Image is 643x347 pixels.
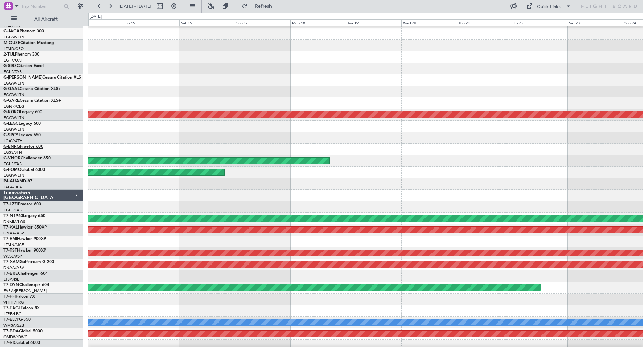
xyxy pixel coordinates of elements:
[8,14,76,25] button: All Aircraft
[3,242,24,247] a: LFMN/NCE
[3,87,61,91] a: G-GAALCessna Citation XLS+
[3,225,18,230] span: T7-XAL
[3,208,22,213] a: EGLF/FAB
[3,283,19,287] span: T7-DYN
[3,219,25,224] a: DNMM/LOS
[3,306,40,310] a: T7-EAGLFalcon 8X
[179,19,235,26] div: Sat 16
[3,58,23,63] a: EGTK/OXF
[124,19,179,26] div: Fri 15
[3,64,44,68] a: G-SIRSCitation Excel
[290,19,346,26] div: Mon 18
[3,248,17,253] span: T7-TST
[238,1,280,12] button: Refresh
[3,64,17,68] span: G-SIRS
[3,122,41,126] a: G-LEGCLegacy 600
[512,19,568,26] div: Fri 22
[3,260,54,264] a: T7-XAMGulfstream G-200
[537,3,561,10] div: Quick Links
[3,277,19,282] a: LTBA/ISL
[18,17,74,22] span: All Aircraft
[568,19,623,26] div: Sat 23
[3,214,23,218] span: T7-N1960
[3,52,39,57] a: 2-TIJLPhenom 300
[3,202,18,207] span: T7-LZZI
[21,1,61,12] input: Trip Number
[3,104,24,109] a: EGNR/CEG
[3,185,22,190] a: FALA/HLA
[3,133,19,137] span: G-SPCY
[3,81,24,86] a: EGGW/LTN
[3,110,20,114] span: G-KGKG
[3,99,61,103] a: G-GARECessna Citation XLS+
[3,295,16,299] span: T7-FFI
[3,168,45,172] a: G-FOMOGlobal 6000
[3,75,81,80] a: G-[PERSON_NAME]Cessna Citation XLS
[3,231,24,236] a: DNAA/ABV
[3,145,43,149] a: G-ENRGPraetor 600
[3,150,22,155] a: EGSS/STN
[3,202,41,207] a: T7-LZZIPraetor 600
[3,41,20,45] span: M-OUSE
[3,127,24,132] a: EGGW/LTN
[457,19,512,26] div: Thu 21
[3,29,20,34] span: G-JAGA
[3,122,19,126] span: G-LEGC
[3,69,22,74] a: EGLF/FAB
[3,23,20,28] a: LIML/LIN
[249,4,278,9] span: Refresh
[3,254,22,259] a: WSSL/XSP
[3,29,44,34] a: G-JAGAPhenom 300
[3,52,15,57] span: 2-TIJL
[90,14,102,20] div: [DATE]
[3,295,35,299] a: T7-FFIFalcon 7X
[3,173,24,178] a: EGGW/LTN
[3,161,22,167] a: EGLF/FAB
[3,283,49,287] a: T7-DYNChallenger 604
[3,237,46,241] a: T7-EMIHawker 900XP
[3,138,22,144] a: LGAV/ATH
[3,306,21,310] span: T7-EAGL
[3,168,21,172] span: G-FOMO
[3,248,46,253] a: T7-TSTHawker 900XP
[3,272,48,276] a: T7-BREChallenger 604
[3,300,24,305] a: VHHH/HKG
[3,46,24,51] a: LFMD/CEQ
[3,156,51,160] a: G-VNORChallenger 650
[3,179,19,183] span: P4-AUA
[3,179,32,183] a: P4-AUAMD-87
[3,145,20,149] span: G-ENRG
[3,35,24,40] a: EGGW/LTN
[3,87,20,91] span: G-GAAL
[3,225,47,230] a: T7-XALHawker 850XP
[3,214,45,218] a: T7-N1960Legacy 650
[3,75,42,80] span: G-[PERSON_NAME]
[3,92,24,97] a: EGGW/LTN
[3,115,24,121] a: EGGW/LTN
[3,237,17,241] span: T7-EMI
[401,19,457,26] div: Wed 20
[346,19,401,26] div: Tue 19
[3,110,42,114] a: G-KGKGLegacy 600
[3,156,21,160] span: G-VNOR
[523,1,575,12] button: Quick Links
[119,3,151,9] span: [DATE] - [DATE]
[3,41,54,45] a: M-OUSECitation Mustang
[235,19,290,26] div: Sun 17
[69,19,124,26] div: Thu 14
[3,272,18,276] span: T7-BRE
[3,288,47,294] a: EVRA/[PERSON_NAME]
[3,99,20,103] span: G-GARE
[3,133,41,137] a: G-SPCYLegacy 650
[3,260,20,264] span: T7-XAM
[3,265,24,270] a: DNAA/ABV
